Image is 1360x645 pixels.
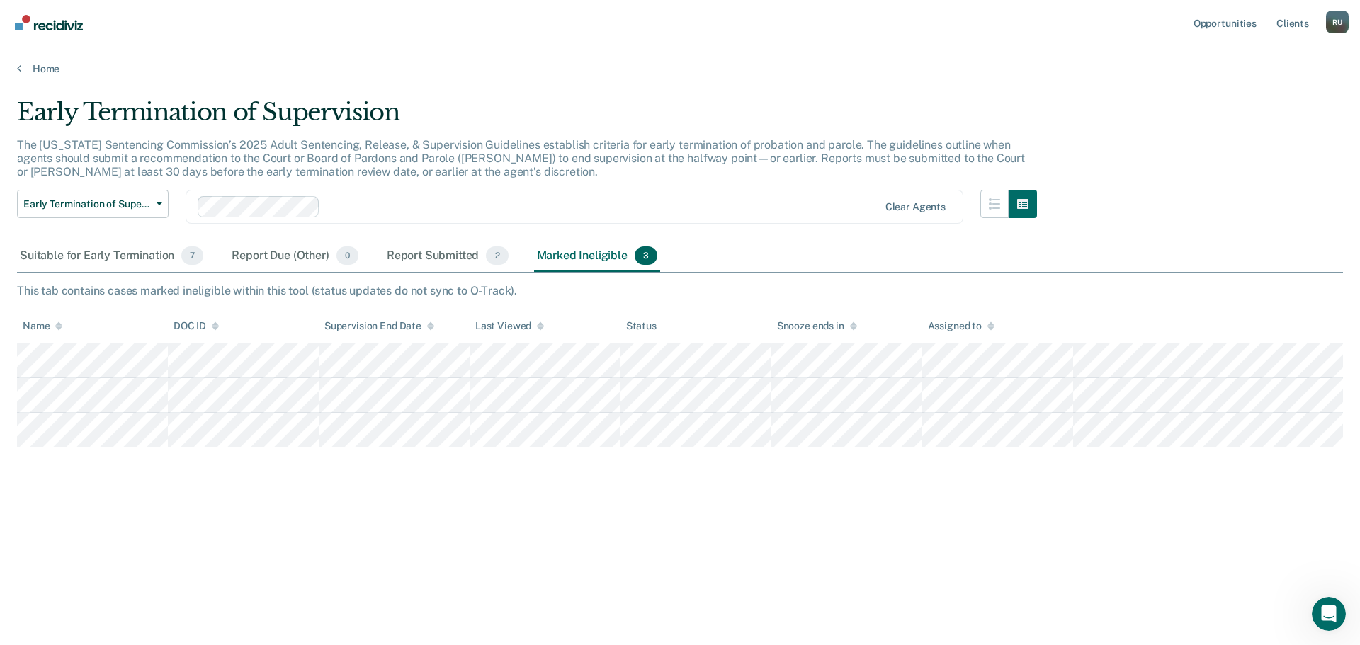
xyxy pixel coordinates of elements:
a: Home [17,62,1343,75]
span: 3 [635,246,657,265]
div: Last Viewed [475,320,544,332]
span: 7 [181,246,203,265]
div: Supervision End Date [324,320,434,332]
div: Clear agents [885,201,946,213]
div: DOC ID [174,320,219,332]
div: Early Termination of Supervision [17,98,1037,138]
div: Status [626,320,657,332]
div: R U [1326,11,1349,33]
div: Report Submitted2 [384,241,511,272]
img: Recidiviz [15,15,83,30]
div: Report Due (Other)0 [229,241,361,272]
button: Early Termination of Supervision [17,190,169,218]
div: Marked Ineligible3 [534,241,661,272]
span: 2 [486,246,508,265]
span: Early Termination of Supervision [23,198,151,210]
div: Snooze ends in [777,320,857,332]
div: Suitable for Early Termination7 [17,241,206,272]
p: The [US_STATE] Sentencing Commission’s 2025 Adult Sentencing, Release, & Supervision Guidelines e... [17,138,1025,178]
div: This tab contains cases marked ineligible within this tool (status updates do not sync to O-Track). [17,284,1343,297]
button: Profile dropdown button [1326,11,1349,33]
iframe: Intercom live chat [1312,597,1346,631]
div: Name [23,320,62,332]
div: Assigned to [928,320,994,332]
span: 0 [336,246,358,265]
